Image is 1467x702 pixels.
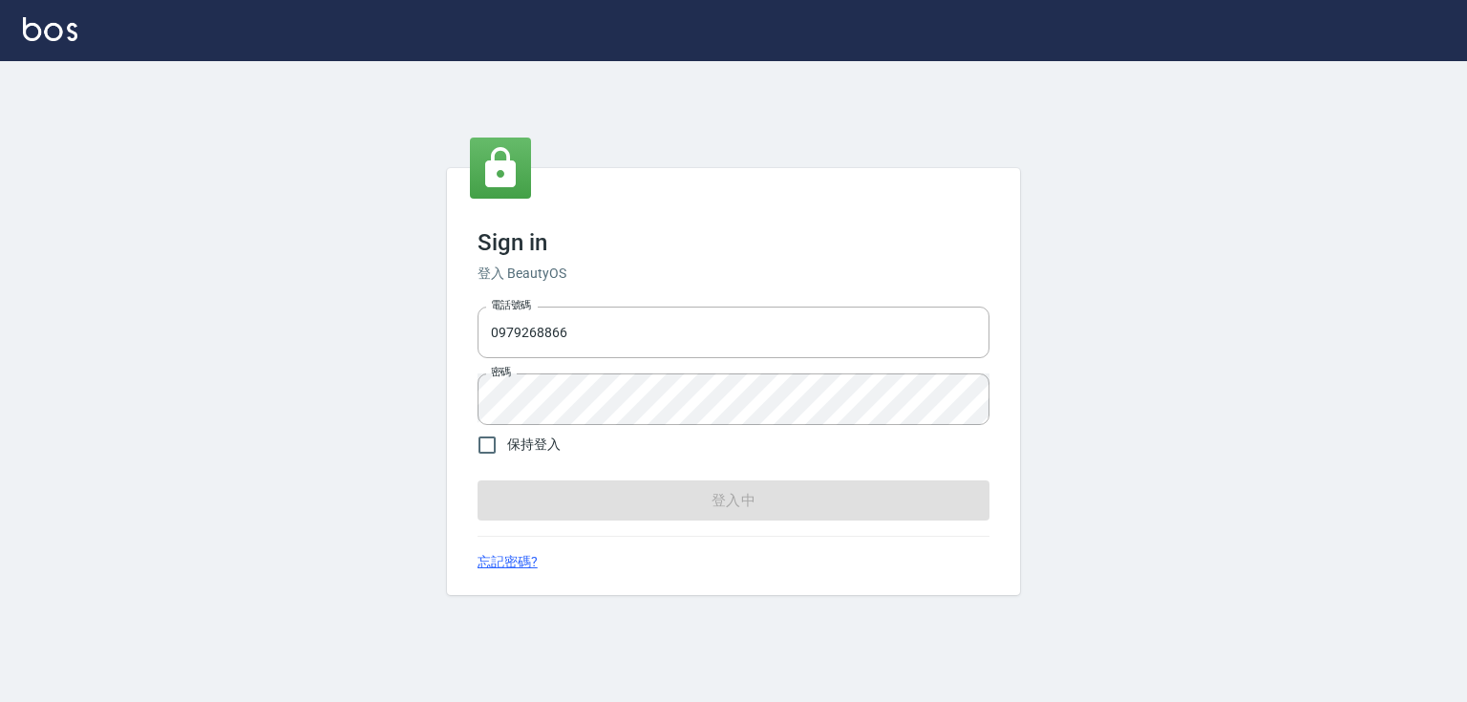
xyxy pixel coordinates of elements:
[478,229,989,256] h3: Sign in
[491,298,531,312] label: 電話號碼
[491,365,511,379] label: 密碼
[23,17,77,41] img: Logo
[478,264,989,284] h6: 登入 BeautyOS
[478,552,538,572] a: 忘記密碼?
[507,435,561,455] span: 保持登入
